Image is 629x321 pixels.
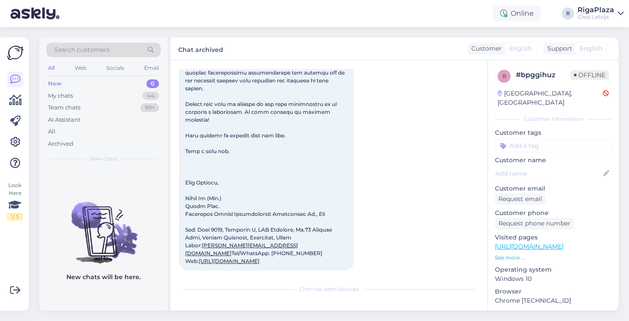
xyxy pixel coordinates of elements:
[577,7,614,14] div: RigaPlaza
[146,79,159,88] div: 0
[495,254,612,262] p: See more ...
[104,62,126,74] div: Socials
[495,169,601,178] input: Add name
[66,273,141,282] p: New chats will be here.
[577,7,624,20] a: RigaPlazaiDeal Latvija
[182,271,214,277] span: 11:39
[48,103,80,112] div: Team chats
[48,127,55,136] div: All
[495,115,612,123] div: Customer information
[140,103,159,112] div: 99+
[495,296,612,305] p: Chrome [TECHNICAL_ID]
[468,44,502,53] div: Customer
[495,218,574,229] div: Request phone number
[495,274,612,283] p: Windows 10
[495,265,612,274] p: Operating system
[562,7,574,20] div: R
[544,44,572,53] div: Support
[142,62,161,74] div: Email
[495,184,612,193] p: Customer email
[495,287,612,296] p: Browser
[495,193,546,205] div: Request email
[185,242,298,256] a: [PERSON_NAME][EMAIL_ADDRESS][DOMAIN_NAME]
[48,116,80,124] div: AI Assistant
[495,208,612,218] p: Customer phone
[7,181,23,221] div: Look Here
[577,14,614,20] div: iDeal Latvija
[495,233,612,242] p: Visited pages
[495,128,612,137] p: Customer tags
[73,62,88,74] div: Web
[570,70,609,80] span: Offline
[516,70,570,80] div: # bpggihuz
[48,79,62,88] div: New
[493,6,541,21] div: Online
[39,186,168,265] img: No chats
[502,73,506,79] span: b
[142,92,159,100] div: 44
[495,242,563,250] a: [URL][DOMAIN_NAME]
[199,258,259,264] a: [URL][DOMAIN_NAME]
[178,43,223,55] label: Chat archived
[46,62,56,74] div: All
[7,44,24,61] img: Askly Logo
[90,155,118,163] span: New chats
[498,89,603,107] div: [GEOGRAPHIC_DATA], [GEOGRAPHIC_DATA]
[495,156,612,165] p: Customer name
[509,44,532,53] span: English
[299,285,359,293] span: Chat has been blocked
[54,45,110,55] span: Search customers
[48,140,73,148] div: Archived
[7,213,23,221] div: 1 / 3
[495,139,612,152] input: Add a tag
[48,92,73,100] div: My chats
[580,44,602,53] span: English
